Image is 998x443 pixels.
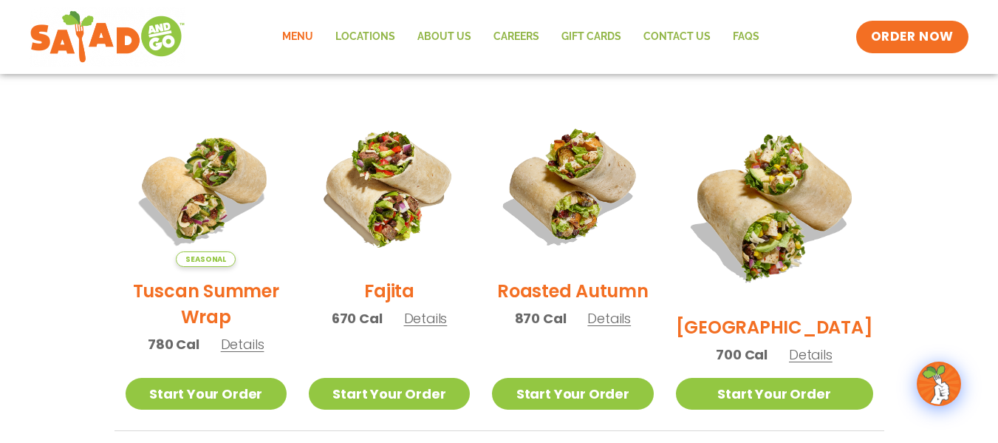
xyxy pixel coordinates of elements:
span: Seasonal [176,251,236,267]
a: Locations [324,20,406,54]
a: Start Your Order [126,378,287,410]
h2: Roasted Autumn [497,278,649,304]
img: wpChatIcon [918,363,960,405]
a: Start Your Order [676,378,873,410]
h2: Tuscan Summer Wrap [126,278,287,330]
span: Details [404,309,448,328]
a: Contact Us [632,20,722,54]
span: Details [221,335,264,354]
a: About Us [406,20,482,54]
a: Careers [482,20,550,54]
span: 700 Cal [716,345,768,365]
a: Start Your Order [492,378,653,410]
a: Menu [271,20,324,54]
a: FAQs [722,20,770,54]
a: GIFT CARDS [550,20,632,54]
span: 780 Cal [148,334,199,354]
img: Product photo for BBQ Ranch Wrap [676,106,873,303]
nav: Menu [271,20,770,54]
img: new-SAG-logo-768×292 [30,7,185,67]
span: Details [789,345,833,364]
a: ORDER NOW [856,21,968,53]
h2: [GEOGRAPHIC_DATA] [676,314,873,340]
img: Product photo for Roasted Autumn Wrap [492,106,653,267]
span: 870 Cal [515,308,567,328]
img: Product photo for Fajita Wrap [309,106,470,267]
span: Details [587,309,631,328]
span: ORDER NOW [871,28,954,46]
h2: Fajita [364,278,414,304]
span: 670 Cal [332,308,383,328]
a: Start Your Order [309,378,470,410]
img: Product photo for Tuscan Summer Wrap [126,106,287,267]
